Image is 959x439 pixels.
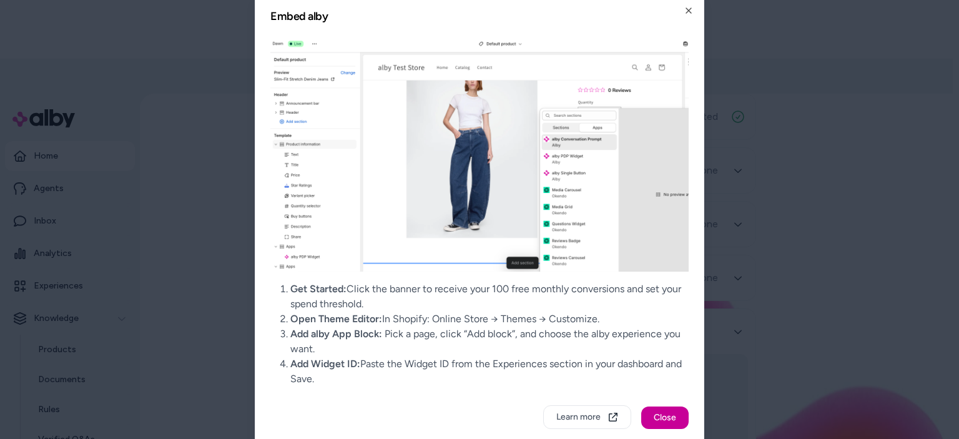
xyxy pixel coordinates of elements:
h2: Embed alby [270,11,689,22]
span: Add alby App Block: [290,328,382,340]
img: Shopify Onboarding [270,37,689,272]
span: Add Widget ID: [290,358,360,370]
button: Close [641,407,689,429]
button: Learn more [543,405,631,429]
span: Open Theme Editor: [290,313,382,325]
span: Get Started: [290,283,347,295]
li: Click the banner to receive your 100 free monthly conversions and set your spend threshold. [290,282,689,312]
li: Paste the Widget ID from the Experiences section in your dashboard and Save. [290,357,689,387]
li: In Shopify: Online Store → Themes → Customize. [290,312,689,327]
li: Pick a page, click “Add block”, and choose the alby experience you want. [290,327,689,357]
